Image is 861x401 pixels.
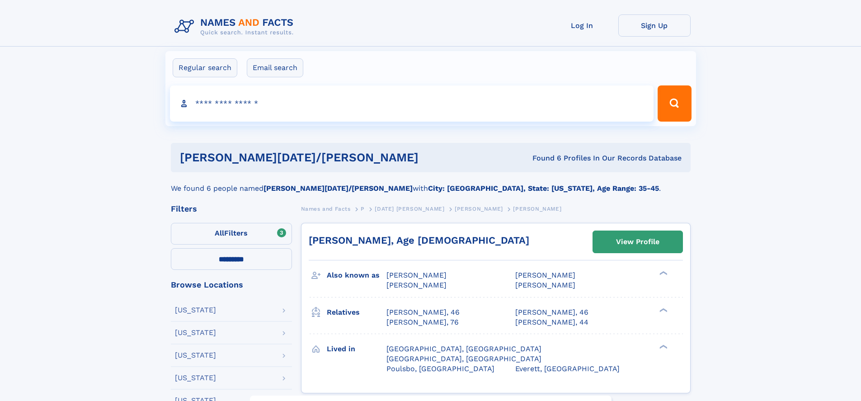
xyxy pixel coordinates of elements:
span: All [215,229,224,237]
a: Sign Up [618,14,691,37]
a: Log In [546,14,618,37]
h3: Relatives [327,305,386,320]
a: [PERSON_NAME], Age [DEMOGRAPHIC_DATA] [309,235,529,246]
a: Names and Facts [301,203,351,214]
div: [US_STATE] [175,374,216,382]
h3: Also known as [327,268,386,283]
b: [PERSON_NAME][DATE]/[PERSON_NAME] [263,184,413,193]
a: [PERSON_NAME], 44 [515,317,588,327]
a: P [361,203,365,214]
span: P [361,206,365,212]
label: Email search [247,58,303,77]
span: [GEOGRAPHIC_DATA], [GEOGRAPHIC_DATA] [386,344,541,353]
span: Poulsbo, [GEOGRAPHIC_DATA] [386,364,494,373]
a: [PERSON_NAME] [455,203,503,214]
span: [GEOGRAPHIC_DATA], [GEOGRAPHIC_DATA] [386,354,541,363]
b: City: [GEOGRAPHIC_DATA], State: [US_STATE], Age Range: 35-45 [428,184,659,193]
div: ❯ [657,270,668,276]
span: [PERSON_NAME] [515,281,575,289]
div: We found 6 people named with . [171,172,691,194]
a: [PERSON_NAME], 46 [386,307,460,317]
input: search input [170,85,654,122]
label: Regular search [173,58,237,77]
span: [PERSON_NAME] [455,206,503,212]
span: [PERSON_NAME] [386,271,447,279]
div: [US_STATE] [175,352,216,359]
span: [PERSON_NAME] [513,206,561,212]
h3: Lived in [327,341,386,357]
a: [PERSON_NAME], 46 [515,307,588,317]
span: [DATE] [PERSON_NAME] [375,206,444,212]
div: Filters [171,205,292,213]
span: [PERSON_NAME] [515,271,575,279]
span: Everett, [GEOGRAPHIC_DATA] [515,364,620,373]
div: [US_STATE] [175,307,216,314]
a: [DATE] [PERSON_NAME] [375,203,444,214]
div: Browse Locations [171,281,292,289]
h1: [PERSON_NAME][DATE]/[PERSON_NAME] [180,152,475,163]
button: Search Button [658,85,691,122]
img: Logo Names and Facts [171,14,301,39]
div: View Profile [616,231,659,252]
div: [US_STATE] [175,329,216,336]
div: ❯ [657,344,668,349]
label: Filters [171,223,292,245]
a: [PERSON_NAME], 76 [386,317,459,327]
div: Found 6 Profiles In Our Records Database [475,153,682,163]
a: View Profile [593,231,682,253]
div: ❯ [657,307,668,313]
span: [PERSON_NAME] [386,281,447,289]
